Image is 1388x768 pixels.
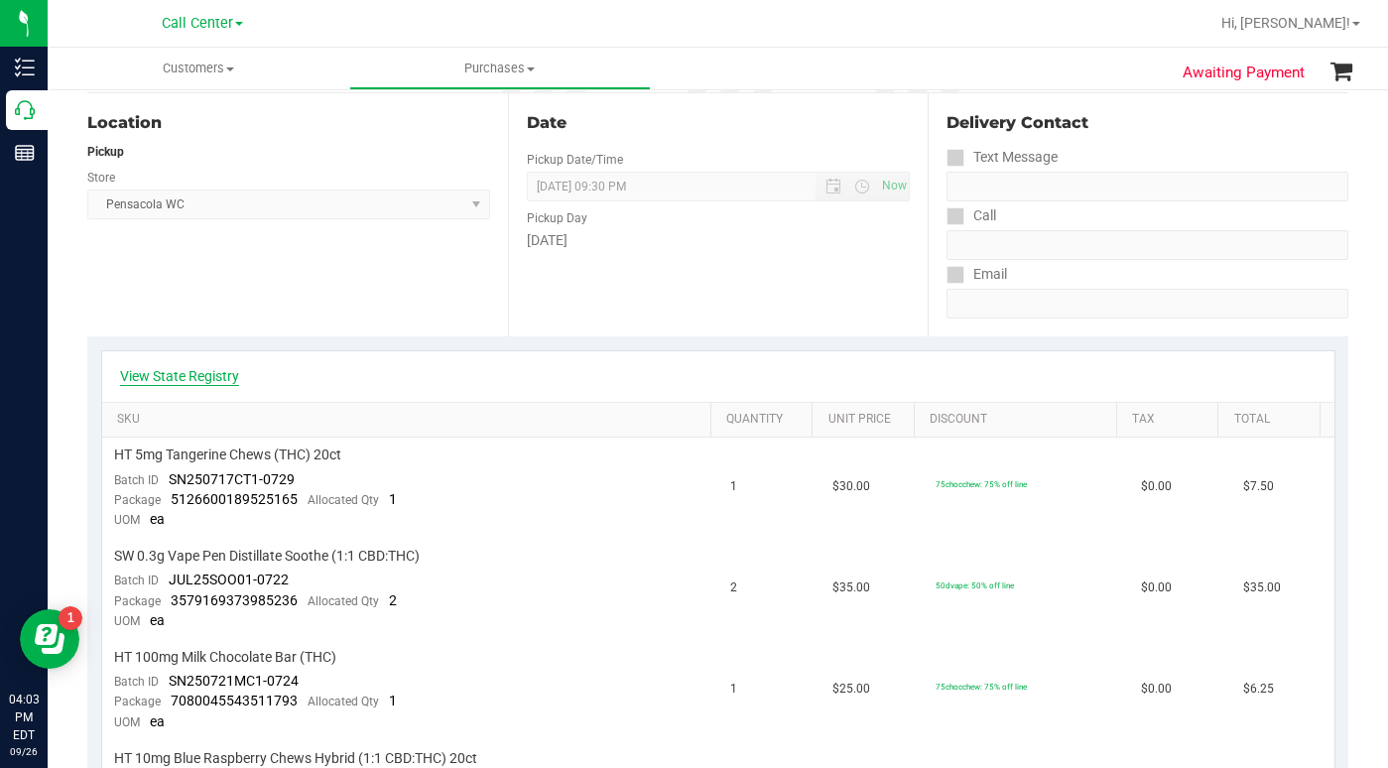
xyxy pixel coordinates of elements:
span: Batch ID [114,574,159,587]
span: HT 10mg Blue Raspberry Chews Hybrid (1:1 CBD:THC) 20ct [114,749,477,768]
span: JUL25SOO01-0722 [169,572,289,587]
span: 75chocchew: 75% off line [936,479,1027,489]
span: UOM [114,715,140,729]
span: UOM [114,513,140,527]
span: Allocated Qty [308,695,379,708]
span: Allocated Qty [308,594,379,608]
span: Hi, [PERSON_NAME]! [1221,15,1350,31]
a: Customers [48,48,349,89]
span: Package [114,493,161,507]
span: $0.00 [1141,578,1172,597]
span: Call Center [162,15,233,32]
span: 7080045543511793 [171,693,298,708]
span: HT 5mg Tangerine Chews (THC) 20ct [114,446,341,464]
inline-svg: Call Center [15,100,35,120]
div: Delivery Contact [946,111,1348,135]
span: 1 [730,680,737,699]
span: $0.00 [1141,477,1172,496]
span: Purchases [350,60,650,77]
span: $35.00 [832,578,870,597]
span: $30.00 [832,477,870,496]
span: Batch ID [114,675,159,689]
a: Purchases [349,48,651,89]
span: 1 [730,477,737,496]
a: Unit Price [828,412,907,428]
div: [DATE] [527,230,911,251]
a: Discount [930,412,1109,428]
span: SN250717CT1-0729 [169,471,295,487]
span: Allocated Qty [308,493,379,507]
label: Email [946,260,1007,289]
inline-svg: Inventory [15,58,35,77]
span: SN250721MC1-0724 [169,673,299,689]
iframe: Resource center [20,609,79,669]
span: 5126600189525165 [171,491,298,507]
label: Text Message [946,143,1058,172]
span: Customers [48,60,349,77]
span: 2 [389,592,397,608]
span: SW 0.3g Vape Pen Distillate Soothe (1:1 CBD:THC) [114,547,420,566]
div: Date [527,111,911,135]
iframe: Resource center unread badge [59,606,82,630]
input: Format: (999) 999-9999 [946,230,1348,260]
a: Total [1234,412,1313,428]
span: 1 [389,693,397,708]
span: 2 [730,578,737,597]
input: Format: (999) 999-9999 [946,172,1348,201]
span: 1 [389,491,397,507]
span: Package [114,695,161,708]
span: 75chocchew: 75% off line [936,682,1027,692]
span: Awaiting Payment [1183,62,1305,84]
span: ea [150,612,165,628]
span: $25.00 [832,680,870,699]
span: $35.00 [1243,578,1281,597]
label: Call [946,201,996,230]
span: ea [150,511,165,527]
div: Location [87,111,490,135]
span: ea [150,713,165,729]
span: $0.00 [1141,680,1172,699]
label: Pickup Date/Time [527,151,623,169]
span: Package [114,594,161,608]
strong: Pickup [87,145,124,159]
span: UOM [114,614,140,628]
span: Batch ID [114,473,159,487]
inline-svg: Reports [15,143,35,163]
span: HT 100mg Milk Chocolate Bar (THC) [114,648,336,667]
a: Quantity [726,412,805,428]
p: 09/26 [9,744,39,759]
span: $7.50 [1243,477,1274,496]
label: Store [87,169,115,187]
a: Tax [1132,412,1210,428]
a: SKU [117,412,703,428]
span: $6.25 [1243,680,1274,699]
span: 3579169373985236 [171,592,298,608]
span: 50dvape: 50% off line [936,580,1014,590]
a: View State Registry [120,366,239,386]
p: 04:03 PM EDT [9,691,39,744]
label: Pickup Day [527,209,587,227]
